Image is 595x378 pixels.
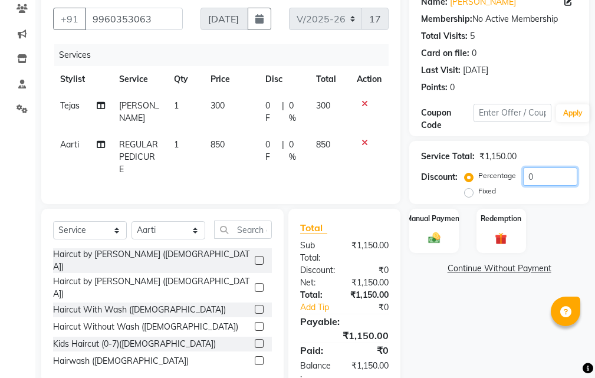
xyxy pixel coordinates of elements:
div: Service Total: [421,150,475,163]
div: Total Visits: [421,30,468,42]
img: _cash.svg [425,231,444,245]
span: Total [300,222,327,234]
label: Redemption [481,213,521,224]
span: 850 [316,139,330,150]
span: Tejas [60,100,80,111]
div: Hairwash ([DEMOGRAPHIC_DATA]) [53,355,189,367]
label: Manual Payment [406,213,462,224]
span: 0 % [289,100,303,124]
span: 300 [316,100,330,111]
span: 0 F [265,139,277,163]
img: _gift.svg [491,231,511,246]
button: Apply [556,104,590,122]
input: Search or Scan [214,221,272,239]
div: Payable: [291,314,397,328]
th: Price [203,66,259,93]
div: Haircut With Wash ([DEMOGRAPHIC_DATA]) [53,304,226,316]
div: Membership: [421,13,472,25]
div: Haircut by [PERSON_NAME] ([DEMOGRAPHIC_DATA]) [53,275,250,300]
div: 0 [450,81,455,94]
div: ₹1,150.00 [479,150,517,163]
div: ₹1,150.00 [341,289,397,301]
div: Kids Haircut (0-7)([DEMOGRAPHIC_DATA]) [53,338,216,350]
div: ₹1,150.00 [291,328,397,343]
div: ₹0 [353,301,397,314]
th: Stylist [53,66,112,93]
span: [PERSON_NAME] [119,100,159,123]
label: Fixed [478,186,496,196]
span: 0 F [265,100,277,124]
div: [DATE] [463,64,488,77]
span: | [282,139,284,163]
th: Action [350,66,389,93]
div: Net: [291,277,343,289]
div: Services [54,44,397,66]
div: ₹1,150.00 [343,239,397,264]
a: Add Tip [291,301,353,314]
span: 1 [174,100,179,111]
div: Haircut by [PERSON_NAME] ([DEMOGRAPHIC_DATA]) [53,248,250,273]
div: Discount: [421,171,458,183]
div: Coupon Code [421,107,473,132]
div: Last Visit: [421,64,461,77]
span: | [282,100,284,124]
span: Aarti [60,139,79,150]
span: REGULAR PEDICURE [119,139,158,175]
div: Haircut Without Wash ([DEMOGRAPHIC_DATA]) [53,321,238,333]
span: 0 % [289,139,303,163]
span: 300 [211,100,225,111]
label: Percentage [478,170,516,181]
span: 1 [174,139,179,150]
th: Qty [167,66,203,93]
div: 5 [470,30,475,42]
span: 850 [211,139,225,150]
div: Sub Total: [291,239,343,264]
a: Continue Without Payment [412,262,587,275]
th: Disc [258,66,309,93]
div: ₹0 [344,343,397,357]
div: ₹1,150.00 [343,277,397,289]
input: Search by Name/Mobile/Email/Code [85,8,183,30]
th: Service [112,66,167,93]
div: ₹0 [344,264,397,277]
div: 0 [472,47,476,60]
button: +91 [53,8,86,30]
div: Total: [291,289,341,301]
div: Card on file: [421,47,469,60]
div: Points: [421,81,448,94]
div: Discount: [291,264,344,277]
th: Total [309,66,350,93]
div: Paid: [291,343,344,357]
input: Enter Offer / Coupon Code [474,104,551,122]
div: No Active Membership [421,13,577,25]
